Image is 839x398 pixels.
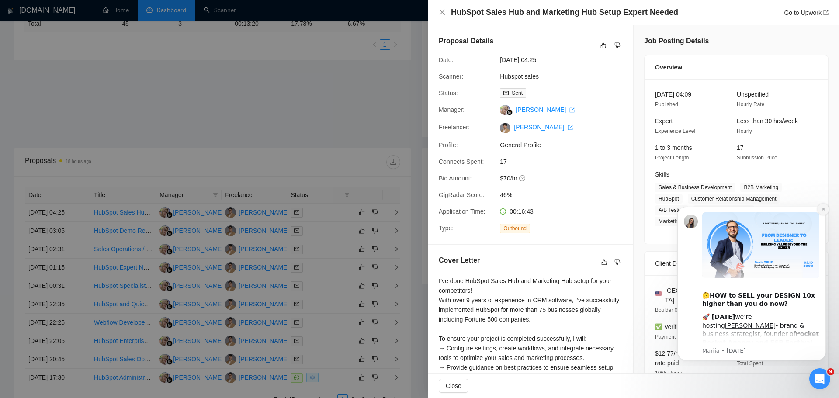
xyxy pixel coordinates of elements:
[446,381,461,391] span: Close
[655,194,683,204] span: HubSpot
[655,370,682,376] span: 1066 Hours
[655,144,692,151] span: 1 to 3 months
[737,101,764,107] span: Hourly Rate
[503,90,509,96] span: mail
[439,191,484,198] span: GigRadar Score:
[439,225,454,232] span: Type:
[500,190,631,200] span: 46%
[655,350,711,367] span: $12.77/hr avg hourly rate paid
[655,128,695,134] span: Experience Level
[600,42,607,49] span: like
[655,101,678,107] span: Published
[439,142,458,149] span: Profile:
[439,255,480,266] h5: Cover Letter
[439,9,446,16] span: close
[737,155,777,161] span: Submission Price
[655,155,689,161] span: Project Length
[500,224,530,233] span: Outbound
[439,56,453,63] span: Date:
[655,334,703,340] span: Payment Verification
[519,175,526,182] span: question-circle
[514,124,573,131] a: [PERSON_NAME] export
[568,125,573,130] span: export
[439,9,446,16] button: Close
[439,158,484,165] span: Connects Spent:
[655,217,713,226] span: Marketing Automation
[655,323,685,330] span: ✅ Verified
[512,90,523,96] span: Sent
[614,259,621,266] span: dislike
[655,252,818,275] div: Client Details
[500,157,631,166] span: 17
[737,144,744,151] span: 17
[599,257,610,267] button: like
[439,36,493,46] h5: Proposal Details
[737,128,752,134] span: Hourly
[655,62,682,72] span: Overview
[737,118,798,125] span: Less than 30 hrs/week
[688,194,780,204] span: Customer Relationship Management
[598,40,609,51] button: like
[644,36,709,46] h5: Job Posting Details
[506,109,513,115] img: gigradar-bm.png
[823,10,829,15] span: export
[510,208,534,215] span: 00:16:43
[614,42,621,49] span: dislike
[516,106,575,113] a: [PERSON_NAME] export
[737,91,769,98] span: Unspecified
[655,307,697,313] span: Boulder 04:45 PM
[439,175,472,182] span: Bid Amount:
[655,205,688,215] span: A/B Testing
[827,368,834,375] span: 9
[664,199,839,366] iframe: Intercom notifications message
[439,106,465,113] span: Manager:
[500,208,506,215] span: clock-circle
[439,124,470,131] span: Freelancer:
[655,183,735,192] span: Sales & Business Development
[601,259,607,266] span: like
[439,379,468,393] button: Close
[500,173,631,183] span: $70/hr
[784,9,829,16] a: Go to Upworkexport
[655,291,662,297] img: 🇺🇸
[655,118,673,125] span: Expert
[439,73,463,80] span: Scanner:
[500,123,510,133] img: c1GXWDYvW1g6O0SYbXx0R0FxXFjb90V1lJywe_k0aHFu_rGG5Xu5m9sEpH3EoINX5V
[500,73,539,80] a: Hubspot sales
[451,7,678,18] h4: HubSpot Sales Hub and Marketing Hub Setup Expert Needed
[439,90,458,97] span: Status:
[500,55,631,65] span: [DATE] 04:25
[439,208,485,215] span: Application Time:
[655,171,669,178] span: Skills
[612,257,623,267] button: dislike
[569,107,575,113] span: export
[809,368,830,389] iframe: Intercom live chat
[612,40,623,51] button: dislike
[655,91,691,98] span: [DATE] 04:09
[740,183,782,192] span: B2B Marketing
[500,140,631,150] span: General Profile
